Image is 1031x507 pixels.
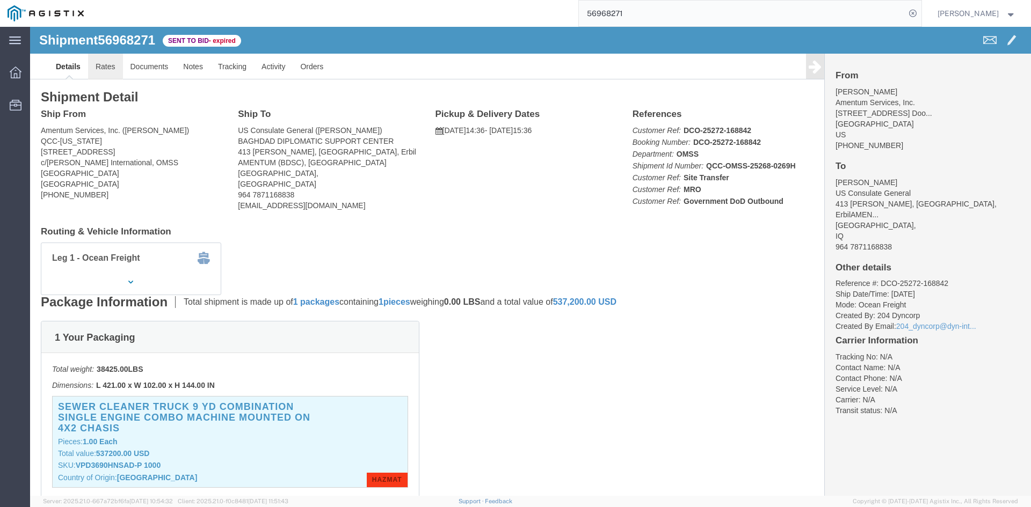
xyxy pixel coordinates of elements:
a: Feedback [485,498,512,504]
span: [DATE] 10:54:32 [129,498,173,504]
span: Hernani De Azevedo [938,8,999,19]
span: Server: 2025.21.0-667a72bf6fa [43,498,173,504]
span: Copyright © [DATE]-[DATE] Agistix Inc., All Rights Reserved [853,497,1018,506]
button: [PERSON_NAME] [937,7,1017,20]
img: logo [8,5,84,21]
span: Client: 2025.21.0-f0c8481 [178,498,288,504]
input: Search for shipment number, reference number [579,1,905,26]
a: Support [459,498,485,504]
iframe: FS Legacy Container [30,27,1031,496]
span: [DATE] 11:51:43 [248,498,288,504]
